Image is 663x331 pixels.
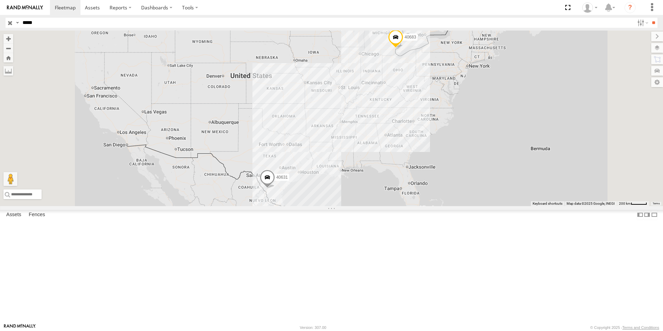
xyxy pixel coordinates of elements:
[644,210,651,220] label: Dock Summary Table to the Right
[405,35,416,40] span: 40683
[533,201,562,206] button: Keyboard shortcuts
[3,66,13,76] label: Measure
[651,210,658,220] label: Hide Summary Table
[3,210,25,220] label: Assets
[590,325,659,330] div: © Copyright 2025 -
[3,43,13,53] button: Zoom out
[276,175,288,180] span: 40631
[3,53,13,62] button: Zoom Home
[580,2,600,13] div: Caseta Laredo TX
[653,202,660,205] a: Terms (opens in new tab)
[3,172,17,186] button: Drag Pegman onto the map to open Street View
[3,34,13,43] button: Zoom in
[25,210,49,220] label: Fences
[619,202,631,205] span: 200 km
[651,77,663,87] label: Map Settings
[7,5,43,10] img: rand-logo.svg
[635,18,649,28] label: Search Filter Options
[625,2,636,13] i: ?
[15,18,20,28] label: Search Query
[622,325,659,330] a: Terms and Conditions
[637,210,644,220] label: Dock Summary Table to the Left
[300,325,326,330] div: Version: 307.00
[4,324,36,331] a: Visit our Website
[567,202,615,205] span: Map data ©2025 Google, INEGI
[617,201,649,206] button: Map Scale: 200 km per 43 pixels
